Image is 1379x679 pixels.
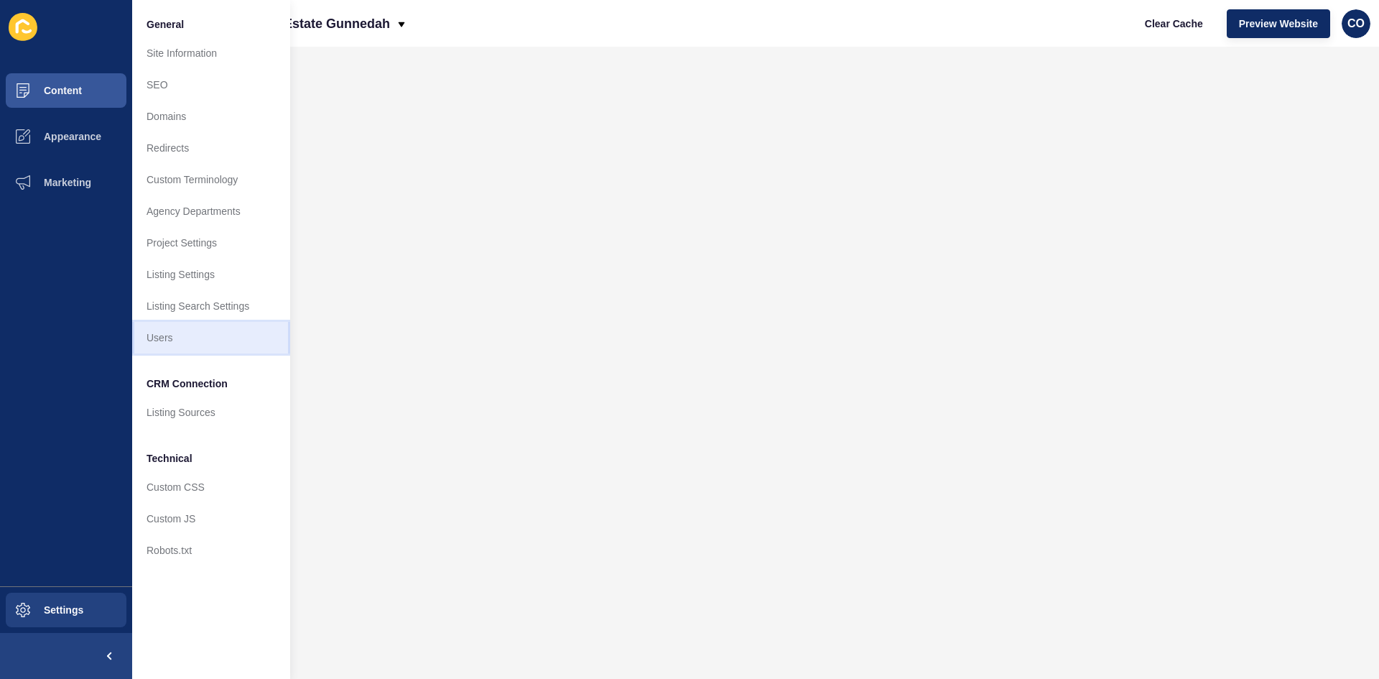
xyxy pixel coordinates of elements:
a: Agency Departments [132,195,290,227]
a: Listing Search Settings [132,290,290,322]
a: Robots.txt [132,535,290,566]
a: Custom JS [132,503,290,535]
a: Custom Terminology [132,164,290,195]
button: Preview Website [1227,9,1330,38]
span: Preview Website [1239,17,1318,31]
a: Redirects [132,132,290,164]
a: Project Settings [132,227,290,259]
a: Site Information [132,37,290,69]
span: CRM Connection [147,377,228,391]
span: General [147,17,184,32]
a: SEO [132,69,290,101]
span: Technical [147,451,192,466]
a: Domains [132,101,290,132]
span: CO [1347,17,1365,31]
a: Listing Sources [132,397,290,428]
a: Listing Settings [132,259,290,290]
a: Custom CSS [132,471,290,503]
span: Clear Cache [1145,17,1203,31]
a: Users [132,322,290,354]
button: Clear Cache [1133,9,1215,38]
